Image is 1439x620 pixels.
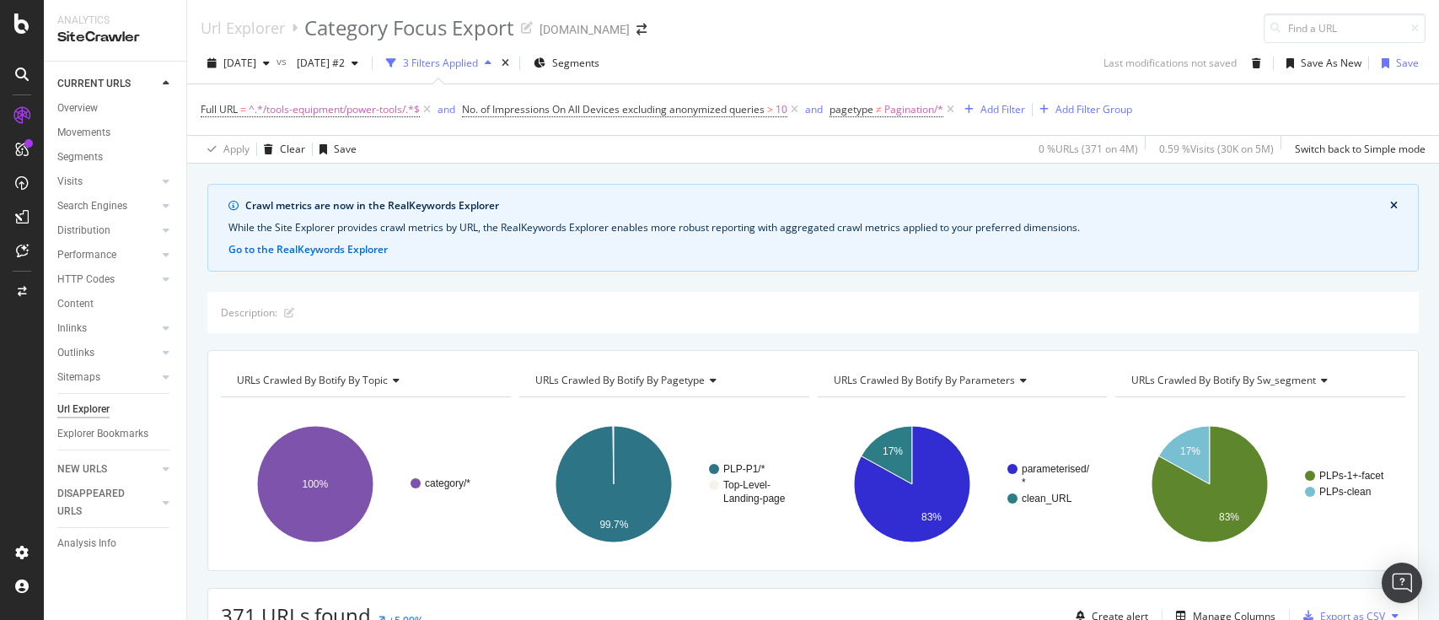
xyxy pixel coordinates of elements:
div: CURRENT URLS [57,75,131,93]
text: 17% [882,445,902,457]
button: Go to the RealKeywords Explorer [228,242,388,257]
div: 3 Filters Applied [403,56,478,70]
a: Explorer Bookmarks [57,425,175,443]
span: Full URL [201,102,238,116]
div: Save [334,142,357,156]
button: Switch back to Simple mode [1288,136,1426,163]
div: DISAPPEARED URLS [57,485,142,520]
div: SiteCrawler [57,28,173,47]
div: While the Site Explorer provides crawl metrics by URL, the RealKeywords Explorer enables more rob... [228,220,1398,235]
a: Segments [57,148,175,166]
div: Inlinks [57,320,87,337]
a: Inlinks [57,320,158,337]
span: URLs Crawled By Botify By parameters [834,373,1015,387]
text: 83% [921,511,942,523]
div: Url Explorer [57,401,110,418]
text: category/* [425,477,470,489]
div: info banner [207,184,1419,272]
a: Sitemaps [57,369,158,386]
button: Save [1375,50,1419,77]
a: Content [57,295,175,313]
text: PLP-P1/* [723,463,765,475]
span: URLs Crawled By Botify By sw_segment [1131,373,1316,387]
svg: A chart. [1115,411,1401,558]
span: Pagination/* [884,98,943,121]
div: 0 % URLs ( 371 on 4M ) [1039,142,1138,156]
span: URLs Crawled By Botify By topic [237,373,388,387]
div: 0.59 % Visits ( 30K on 5M ) [1159,142,1274,156]
div: Add Filter Group [1055,102,1132,116]
a: Analysis Info [57,535,175,553]
span: 2025 Oct. 6th [223,56,256,70]
span: Segments [552,56,599,70]
text: 100% [303,478,329,490]
h4: URLs Crawled By Botify By pagetype [532,367,794,394]
div: arrow-right-arrow-left [636,24,647,35]
div: Segments [57,148,103,166]
span: vs [277,54,290,68]
svg: A chart. [519,411,805,558]
div: Crawl metrics are now in the RealKeywords Explorer [245,198,1390,213]
div: Content [57,295,94,313]
button: Clear [257,136,305,163]
div: Category Focus Export [304,13,514,42]
span: No. of Impressions On All Devices excluding anonymized queries [462,102,765,116]
a: CURRENT URLS [57,75,158,93]
input: Find a URL [1264,13,1426,43]
button: close banner [1386,195,1402,217]
div: Performance [57,246,116,264]
div: Add Filter [980,102,1025,116]
h4: URLs Crawled By Botify By topic [234,367,496,394]
svg: A chart. [221,411,507,558]
div: NEW URLS [57,461,107,478]
text: Top-Level- [723,479,771,491]
text: PLPs-1+-facet [1319,470,1384,482]
a: HTTP Codes [57,271,158,288]
a: Search Engines [57,197,158,215]
div: Overview [57,100,98,117]
div: Save [1396,56,1419,70]
span: ^.*/tools-equipment/power-tools/.*$ [249,98,420,121]
div: and [805,102,823,116]
button: Segments [527,50,606,77]
div: Description: [221,305,277,320]
a: Url Explorer [57,401,175,418]
div: and [438,102,455,116]
a: DISAPPEARED URLS [57,485,158,520]
div: times [498,55,513,72]
span: > [767,102,773,116]
button: Add Filter Group [1033,100,1132,120]
div: [DOMAIN_NAME] [540,21,630,38]
svg: A chart. [818,411,1103,558]
div: Movements [57,124,110,142]
text: clean_URL [1022,493,1072,504]
a: Movements [57,124,175,142]
h4: URLs Crawled By Botify By sw_segment [1128,367,1390,394]
div: Search Engines [57,197,127,215]
div: Clear [280,142,305,156]
div: Analysis Info [57,535,116,553]
button: Save [313,136,357,163]
button: and [805,101,823,117]
a: Visits [57,173,158,191]
text: 17% [1180,445,1200,457]
a: Outlinks [57,344,158,362]
div: Outlinks [57,344,94,362]
span: pagetype [830,102,873,116]
div: Apply [223,142,250,156]
text: 83% [1219,511,1239,523]
button: Save As New [1280,50,1361,77]
span: ≠ [876,102,882,116]
text: 99.7% [599,520,628,531]
a: Performance [57,246,158,264]
button: Add Filter [958,100,1025,120]
a: Url Explorer [201,19,285,37]
text: PLPs-clean [1319,486,1371,498]
span: 2025 Sep. 15th #2 [290,56,345,70]
div: Open Intercom Messenger [1382,563,1422,603]
div: Sitemaps [57,369,100,386]
div: Switch back to Simple mode [1295,142,1426,156]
